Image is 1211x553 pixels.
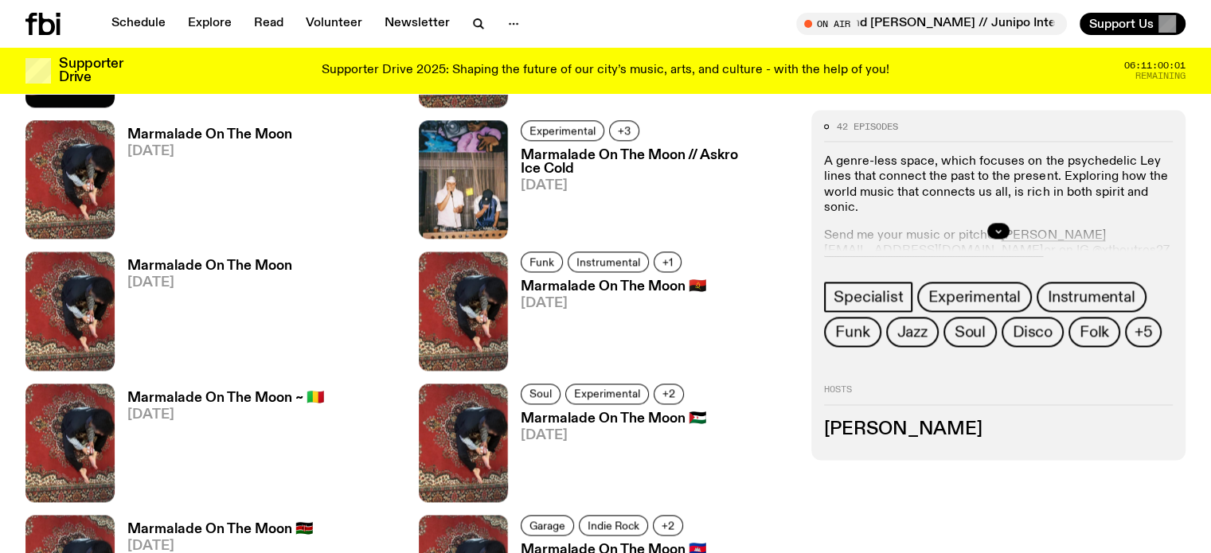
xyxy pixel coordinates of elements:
a: Folk [1068,317,1120,348]
span: +3 [618,124,631,136]
span: 42 episodes [837,123,898,131]
a: Indie Rock [579,515,648,535]
a: Marmalade On The Moon 🇦🇴[DATE] [508,280,706,370]
a: Volunteer [296,13,372,35]
h3: Marmalade On The Moon [127,128,292,142]
h2: Hosts [824,386,1173,405]
p: A genre-less space, which focuses on the psychedelic Ley lines that connect the past to the prese... [824,155,1173,216]
h3: Marmalade On The Moon 🇰🇪 [127,523,313,536]
h3: Marmalade On The Moon ~ 🇲🇱 [127,391,324,405]
span: +1 [662,256,673,268]
a: Instrumental [568,251,649,272]
button: Support Us [1080,13,1186,35]
span: Instrumental [1048,289,1135,306]
span: Experimental [574,387,640,399]
a: Specialist [824,282,912,313]
span: Support Us [1089,17,1154,31]
h3: Supporter Drive [59,57,123,84]
span: Experimental [928,289,1021,306]
span: +5 [1135,324,1152,341]
span: [DATE] [127,539,313,553]
button: +2 [653,515,683,535]
img: Tommy - Persian Rug [25,384,115,502]
span: Remaining [1135,72,1186,80]
span: [DATE] [521,179,793,193]
span: Folk [1080,324,1109,341]
img: Tommy - Persian Rug [419,251,508,370]
a: Marmalade On The Moon[DATE] [115,128,292,239]
h3: Marmalade On The Moon // Askro Ice Cold [521,149,793,176]
span: +2 [662,519,674,531]
span: Funk [835,324,869,341]
span: Soul [955,324,986,341]
span: +2 [662,387,675,399]
a: Soul [521,384,561,404]
p: Supporter Drive 2025: Shaping the future of our city’s music, arts, and culture - with the help o... [322,64,889,78]
a: Soul [943,317,997,348]
span: Disco [1013,324,1053,341]
a: Explore [178,13,241,35]
button: +5 [1125,317,1162,348]
a: Jazz [886,317,939,348]
a: Experimental [521,120,604,141]
a: Schedule [102,13,175,35]
span: Garage [529,519,565,531]
a: Read [244,13,293,35]
a: Garage [521,515,574,535]
span: Jazz [897,324,928,341]
a: Experimental [917,282,1032,313]
span: Soul [529,387,552,399]
a: Marmalade On The Moon ~ 🇲🇱[DATE] [115,391,324,502]
a: Instrumental [1037,282,1147,313]
span: Funk [529,256,554,268]
h3: [PERSON_NAME] [824,421,1173,438]
button: On Air[DATE] Lunch with [PERSON_NAME] and [PERSON_NAME] // Junipo Interview [796,13,1067,35]
span: Specialist [834,289,903,306]
a: Disco [1002,317,1064,348]
span: [DATE] [521,429,706,442]
a: Funk [824,317,881,348]
button: +3 [609,120,639,141]
span: [DATE] [127,145,292,158]
a: Experimental [565,384,649,404]
span: [DATE] [127,408,324,422]
h3: Marmalade On The Moon [127,259,292,273]
span: [DATE] [521,297,706,310]
a: Marmalade On The Moon // Askro Ice Cold[DATE] [508,149,793,239]
button: +1 [654,251,682,272]
span: Instrumental [576,256,640,268]
span: Indie Rock [588,519,639,531]
h3: Marmalade On The Moon 🇪🇭 [521,412,706,426]
img: Tommy - Persian Rug [25,120,115,239]
a: Marmalade On The Moon[DATE] [115,259,292,370]
span: [DATE] [127,276,292,290]
a: Newsletter [375,13,459,35]
img: Tommy - Persian Rug [25,251,115,370]
a: Funk [521,251,563,272]
button: +2 [654,384,684,404]
a: Marmalade On The Moon 🇪🇭[DATE] [508,412,706,502]
span: Experimental [529,124,596,136]
h3: Marmalade On The Moon 🇦🇴 [521,280,706,294]
span: 06:11:00:01 [1124,61,1186,70]
img: Tommy - Persian Rug [419,384,508,502]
